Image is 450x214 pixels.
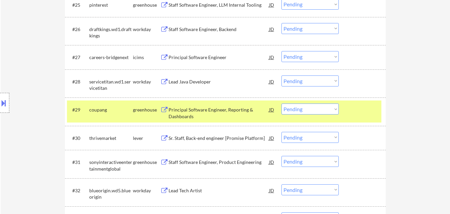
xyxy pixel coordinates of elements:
div: #32 [72,187,84,194]
div: #26 [72,26,84,33]
div: blueorigin.wd5.blueorigin [89,187,133,200]
div: Staff Software Engineer, LLM Internal Tooling [169,2,269,8]
div: JD [268,75,275,87]
div: Principal Software Engineer, Reporting & Dashboards [169,106,269,120]
div: #25 [72,2,84,8]
div: lever [133,135,160,142]
div: Staff Software Engineer, Product Engineering [169,159,269,166]
div: Principal Software Engineer [169,54,269,61]
div: JD [268,23,275,35]
div: sonyinteractiveentertainmentglobal [89,159,133,172]
div: JD [268,103,275,116]
div: Lead Java Developer [169,78,269,85]
div: JD [268,156,275,168]
div: workday [133,26,160,33]
div: Staff Software Engineer, Backend [169,26,269,33]
div: greenhouse [133,159,160,166]
div: pinterest [89,2,133,8]
div: icims [133,54,160,61]
div: workday [133,187,160,194]
div: greenhouse [133,106,160,113]
div: greenhouse [133,2,160,8]
div: JD [268,51,275,63]
div: JD [268,184,275,196]
div: JD [268,132,275,144]
div: Lead Tech Artist [169,187,269,194]
div: workday [133,78,160,85]
div: Sr. Staff, Back-end engineer [Promise Platform] [169,135,269,142]
div: draftkings.wd1.draftkings [89,26,133,39]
